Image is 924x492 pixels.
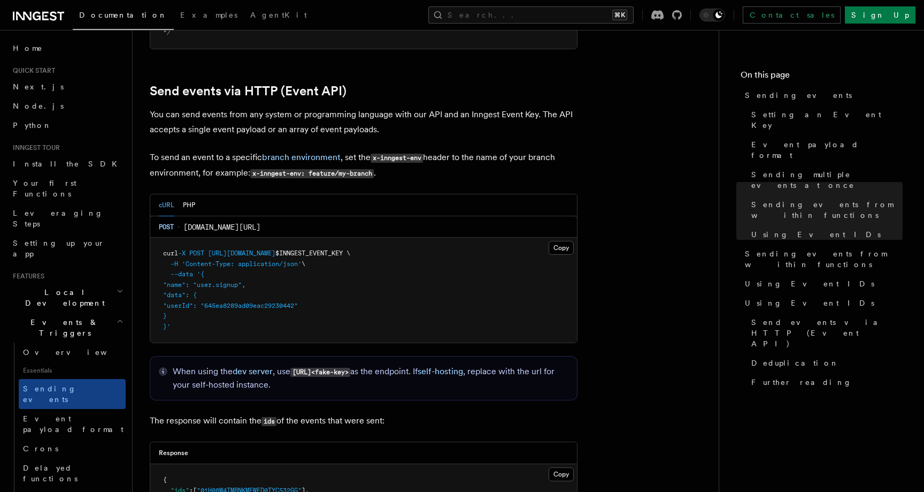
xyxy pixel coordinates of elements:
span: AgentKit [250,11,307,19]
a: Sending events from within functions [741,244,903,274]
span: Your first Functions [13,179,76,198]
span: Further reading [751,377,852,388]
span: { [163,476,167,483]
a: Send events via HTTP (Event API) [747,313,903,353]
span: Using Event IDs [745,298,874,308]
span: Crons [23,444,58,453]
span: Home [13,43,43,54]
span: Examples [180,11,237,19]
a: Next.js [9,77,126,96]
a: Python [9,116,126,135]
span: Features [9,272,44,281]
span: [DOMAIN_NAME][URL] [183,222,260,232]
a: Using Event IDs [747,225,903,244]
span: }' [163,323,171,330]
a: Contact sales [743,6,841,24]
span: Next.js [13,82,64,91]
span: "name": "user.signup", [163,281,245,289]
span: Setting an Event Key [751,109,903,131]
code: x-inngest-env: feature/my-branch [250,169,374,178]
a: Send events via HTTP (Event API) [150,84,346,99]
span: Quick start [9,66,55,75]
a: Event payload format [747,135,903,165]
a: Event payload format [19,409,126,439]
a: Sending events from within functions [747,195,903,225]
span: "userId": "645ea8289ad09eac29230442" [163,302,298,309]
span: "data": { [163,291,197,299]
a: Using Event IDs [741,293,903,313]
span: Sending events from within functions [745,248,903,270]
a: Documentation [73,3,174,30]
span: Local Development [9,287,117,308]
a: Sending multiple events at once [747,165,903,195]
span: curl [163,249,178,257]
span: Event payload format [23,414,124,434]
span: '{ [197,270,204,278]
span: Delayed functions [23,464,78,483]
span: --data [171,270,193,278]
a: Home [9,39,126,58]
code: ids [261,417,276,426]
span: Event payload format [751,139,903,161]
span: Deduplication [751,358,839,368]
span: Sending multiple events at once [751,169,903,191]
a: Node.js [9,96,126,116]
kbd: ⌘K [612,10,627,20]
a: branch environment [262,152,341,162]
span: POST [189,249,204,257]
span: Sending events from within functions [751,199,903,221]
a: Leveraging Steps [9,203,126,233]
span: \ [302,260,305,268]
span: } [163,312,167,320]
a: Overview [19,343,126,362]
span: POST [159,223,174,231]
p: You can send events from any system or programming language with our API and an Inngest Event Key... [150,107,577,137]
code: x-inngest-env [371,154,423,163]
a: Your first Functions [9,173,126,203]
span: Node.js [13,102,64,110]
span: Python [13,121,52,130]
span: Install the SDK [13,160,124,168]
button: PHP [183,194,195,216]
button: Copy [549,241,574,255]
span: 'Content-Type: application/json' [182,260,302,268]
span: Using Event IDs [745,278,874,289]
span: Setting up your app [13,239,105,258]
span: Inngest tour [9,143,60,152]
a: Sending events [741,86,903,105]
a: Using Event IDs [741,274,903,293]
span: Send events via HTTP (Event API) [751,317,903,349]
span: Events & Triggers [9,317,117,338]
a: self-hosting [418,366,463,376]
code: [URL]<fake-key> [290,368,350,377]
span: Sending events [23,384,76,404]
a: Deduplication [747,353,903,373]
a: AgentKit [244,3,313,29]
span: -X [178,249,186,257]
span: [URL][DOMAIN_NAME] [208,249,275,257]
p: When using the , use as the endpoint. If , replace with the url for your self-hosted instance. [173,365,568,391]
span: $INNGEST_EVENT_KEY \ [275,249,350,257]
span: Overview [23,348,133,357]
span: -H [171,260,178,268]
a: Sign Up [845,6,915,24]
a: Crons [19,439,126,458]
a: Setting up your app [9,233,126,263]
a: Install the SDK [9,154,126,173]
a: Further reading [747,373,903,392]
button: cURL [159,194,174,216]
a: Sending events [19,379,126,409]
a: Delayed functions [19,458,126,488]
span: Using Event IDs [751,229,881,240]
span: Documentation [79,11,167,19]
button: Events & Triggers [9,313,126,343]
a: dev server [233,366,273,376]
button: Copy [549,467,574,481]
span: Sending events [745,90,852,101]
a: Setting an Event Key [747,105,903,135]
p: To send an event to a specific , set the header to the name of your branch environment, for examp... [150,150,577,181]
p: The response will contain the of the events that were sent: [150,413,577,429]
button: Toggle dark mode [699,9,725,21]
button: Search...⌘K [428,6,634,24]
span: Leveraging Steps [13,209,103,228]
